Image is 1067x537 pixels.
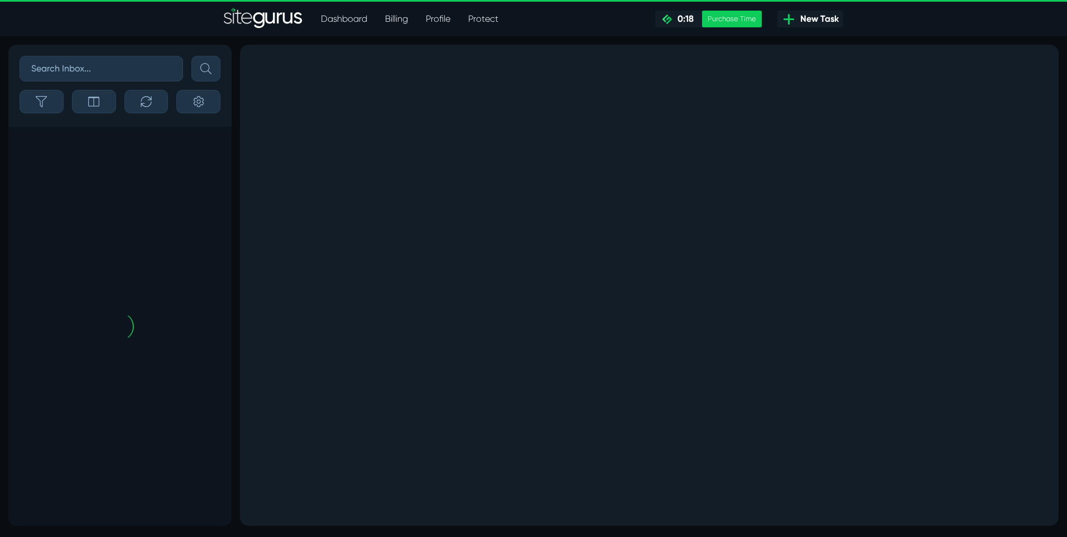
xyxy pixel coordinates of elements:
[459,8,507,30] a: Protect
[20,56,183,81] input: Search Inbox...
[655,11,762,27] a: 0:18 Purchase Time
[777,11,843,27] a: New Task
[702,11,762,27] div: Purchase Time
[224,8,303,30] a: SiteGurus
[224,8,303,30] img: Sitegurus Logo
[312,8,376,30] a: Dashboard
[417,8,459,30] a: Profile
[796,12,839,26] span: New Task
[673,13,694,24] span: 0:18
[376,8,417,30] a: Billing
